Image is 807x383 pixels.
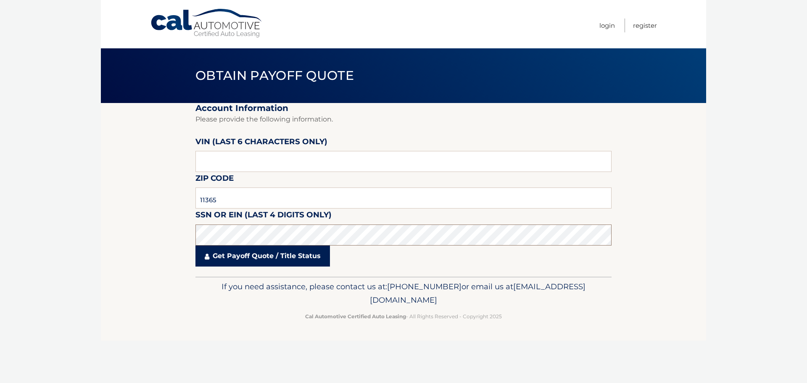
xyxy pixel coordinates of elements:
[195,209,332,224] label: SSN or EIN (last 4 digits only)
[599,18,615,32] a: Login
[305,313,406,320] strong: Cal Automotive Certified Auto Leasing
[195,172,234,188] label: Zip Code
[387,282,462,291] span: [PHONE_NUMBER]
[201,280,606,307] p: If you need assistance, please contact us at: or email us at
[195,68,354,83] span: Obtain Payoff Quote
[195,135,327,151] label: VIN (last 6 characters only)
[150,8,264,38] a: Cal Automotive
[195,103,612,114] h2: Account Information
[201,312,606,321] p: - All Rights Reserved - Copyright 2025
[195,246,330,267] a: Get Payoff Quote / Title Status
[633,18,657,32] a: Register
[195,114,612,125] p: Please provide the following information.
